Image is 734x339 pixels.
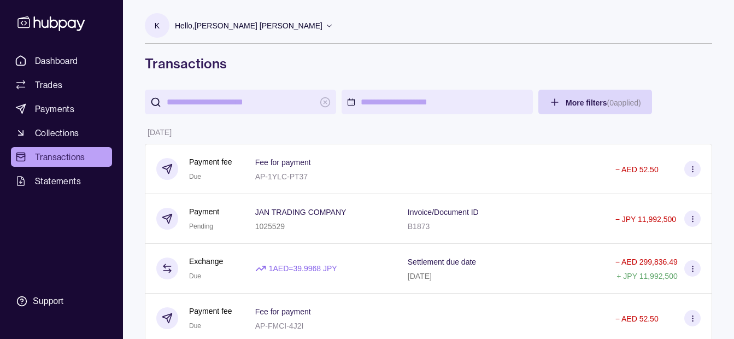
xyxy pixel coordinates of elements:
span: Collections [35,126,79,139]
span: Due [189,173,201,180]
p: [DATE] [408,272,432,280]
p: Payment [189,206,219,218]
p: − AED 52.50 [615,314,659,323]
p: Payment fee [189,156,232,168]
span: Trades [35,78,62,91]
input: search [167,90,314,114]
a: Statements [11,171,112,191]
p: Payment fee [189,305,232,317]
p: + JPY 11,992,500 [616,272,677,280]
p: AP-1YLC-PT37 [255,172,308,181]
p: Invoice/Document ID [408,208,479,217]
p: Exchange [189,255,223,267]
p: Fee for payment [255,158,311,167]
a: Trades [11,75,112,95]
a: Collections [11,123,112,143]
a: Support [11,290,112,313]
p: [DATE] [148,128,172,137]
span: Due [189,322,201,330]
p: 1025529 [255,222,285,231]
p: − AED 299,836.49 [615,258,678,266]
p: 1 AED = 39.9968 JPY [269,262,337,274]
p: B1873 [408,222,430,231]
span: Payments [35,102,74,115]
span: Dashboard [35,54,78,67]
p: Settlement due date [408,258,476,266]
a: Payments [11,99,112,119]
p: ( 0 applied) [607,98,641,107]
a: Transactions [11,147,112,167]
p: K [155,20,160,32]
a: Dashboard [11,51,112,71]
p: JAN TRADING COMPANY [255,208,347,217]
h1: Transactions [145,55,712,72]
p: − AED 52.50 [615,165,659,174]
div: Support [33,295,63,307]
button: More filters(0applied) [538,90,652,114]
p: Hello, [PERSON_NAME] [PERSON_NAME] [175,20,322,32]
span: Due [189,272,201,280]
span: Statements [35,174,81,188]
p: Fee for payment [255,307,311,316]
span: Pending [189,223,213,230]
span: More filters [566,98,641,107]
span: Transactions [35,150,85,163]
p: − JPY 11,992,500 [615,215,676,224]
p: AP-FMCI-4J2I [255,322,304,330]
